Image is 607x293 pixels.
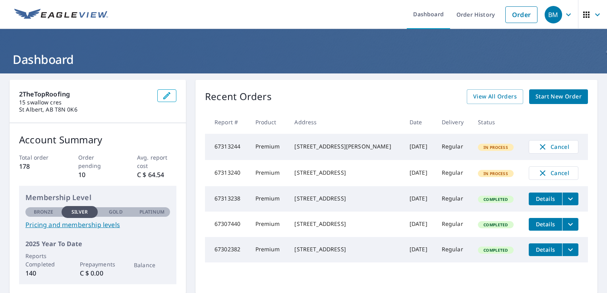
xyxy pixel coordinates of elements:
[205,212,249,237] td: 67307440
[205,89,272,104] p: Recent Orders
[535,92,582,102] span: Start New Order
[403,134,435,160] td: [DATE]
[473,92,517,102] span: View All Orders
[534,220,557,228] span: Details
[403,160,435,186] td: [DATE]
[19,162,58,171] p: 178
[139,208,164,216] p: Platinum
[80,268,116,278] p: C $ 0.00
[19,133,176,147] p: Account Summary
[479,145,513,150] span: In Process
[505,6,537,23] a: Order
[294,143,396,150] div: [STREET_ADDRESS][PERSON_NAME]
[529,140,578,154] button: Cancel
[25,220,170,229] a: Pricing and membership levels
[19,153,58,162] p: Total order
[479,171,513,176] span: In Process
[249,237,288,262] td: Premium
[25,239,170,249] p: 2025 Year To Date
[249,212,288,237] td: Premium
[294,169,396,177] div: [STREET_ADDRESS]
[479,222,512,227] span: Completed
[435,134,472,160] td: Regular
[435,237,472,262] td: Regular
[435,160,472,186] td: Regular
[25,268,62,278] p: 140
[205,186,249,212] td: 67313238
[78,170,118,179] p: 10
[109,208,122,216] p: Gold
[205,134,249,160] td: 67313244
[467,89,523,104] a: View All Orders
[529,89,588,104] a: Start New Order
[34,208,54,216] p: Bronze
[537,168,570,178] span: Cancel
[294,245,396,253] div: [STREET_ADDRESS]
[479,197,512,202] span: Completed
[137,153,176,170] p: Avg. report cost
[403,212,435,237] td: [DATE]
[19,106,151,113] p: St Albert, AB T8N 0K6
[435,110,472,134] th: Delivery
[403,237,435,262] td: [DATE]
[78,153,118,170] p: Order pending
[529,193,562,205] button: detailsBtn-67313238
[249,134,288,160] td: Premium
[435,186,472,212] td: Regular
[562,193,578,205] button: filesDropdownBtn-67313238
[403,186,435,212] td: [DATE]
[80,260,116,268] p: Prepayments
[249,186,288,212] td: Premium
[534,195,557,202] span: Details
[249,160,288,186] td: Premium
[562,218,578,231] button: filesDropdownBtn-67307440
[249,110,288,134] th: Product
[19,89,151,99] p: 2TheTopRoofing
[529,243,562,256] button: detailsBtn-67302382
[205,110,249,134] th: Report #
[137,170,176,179] p: C $ 64.54
[537,142,570,152] span: Cancel
[435,212,472,237] td: Regular
[134,261,170,269] p: Balance
[534,246,557,253] span: Details
[10,51,597,67] h1: Dashboard
[294,195,396,202] div: [STREET_ADDRESS]
[25,192,170,203] p: Membership Level
[72,208,88,216] p: Silver
[562,243,578,256] button: filesDropdownBtn-67302382
[529,218,562,231] button: detailsBtn-67307440
[403,110,435,134] th: Date
[294,220,396,228] div: [STREET_ADDRESS]
[205,237,249,262] td: 67302382
[479,247,512,253] span: Completed
[14,9,108,21] img: EV Logo
[19,99,151,106] p: 15 swallow cres
[472,110,522,134] th: Status
[288,110,403,134] th: Address
[25,252,62,268] p: Reports Completed
[205,160,249,186] td: 67313240
[529,166,578,180] button: Cancel
[545,6,562,23] div: BM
